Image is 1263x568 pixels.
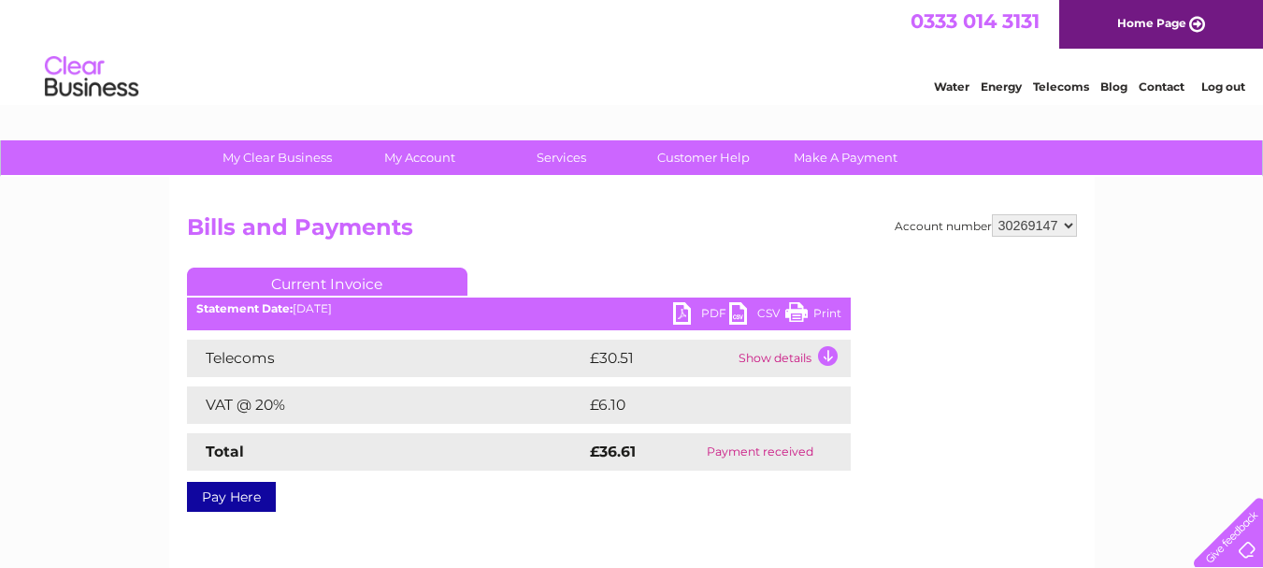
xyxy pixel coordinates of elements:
[187,482,276,512] a: Pay Here
[673,302,729,329] a: PDF
[768,140,923,175] a: Make A Payment
[1201,80,1245,94] a: Log out
[670,433,850,471] td: Payment received
[734,340,851,377] td: Show details
[44,49,139,106] img: logo.png
[484,140,639,175] a: Services
[981,80,1022,94] a: Energy
[729,302,785,329] a: CSV
[342,140,496,175] a: My Account
[895,214,1077,237] div: Account number
[187,302,851,315] div: [DATE]
[585,340,734,377] td: £30.51
[785,302,841,329] a: Print
[590,443,636,460] strong: £36.61
[200,140,354,175] a: My Clear Business
[1139,80,1184,94] a: Contact
[196,301,293,315] b: Statement Date:
[585,386,805,424] td: £6.10
[206,443,244,460] strong: Total
[191,10,1074,91] div: Clear Business is a trading name of Verastar Limited (registered in [GEOGRAPHIC_DATA] No. 3667643...
[1033,80,1089,94] a: Telecoms
[934,80,969,94] a: Water
[626,140,781,175] a: Customer Help
[187,340,585,377] td: Telecoms
[911,9,1040,33] a: 0333 014 3131
[187,214,1077,250] h2: Bills and Payments
[187,386,585,424] td: VAT @ 20%
[1100,80,1127,94] a: Blog
[187,268,467,296] a: Current Invoice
